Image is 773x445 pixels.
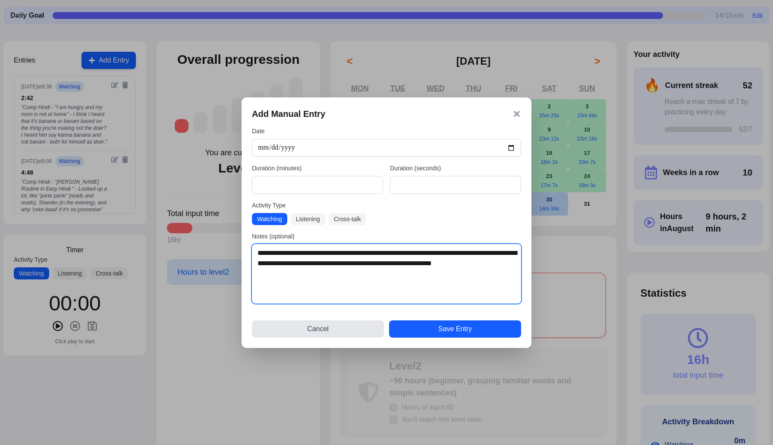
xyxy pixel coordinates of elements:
label: Activity Type [252,201,521,210]
label: Date [252,127,521,135]
h3: Add Manual Entry [252,108,325,120]
button: Watching [252,213,287,225]
label: Duration (seconds) [390,164,521,172]
button: Listening [291,213,325,225]
button: Cancel [252,320,384,338]
label: Duration (minutes) [252,164,383,172]
button: Save Entry [389,320,521,338]
label: Notes (optional) [252,232,521,241]
button: Cross-talk [329,213,366,225]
